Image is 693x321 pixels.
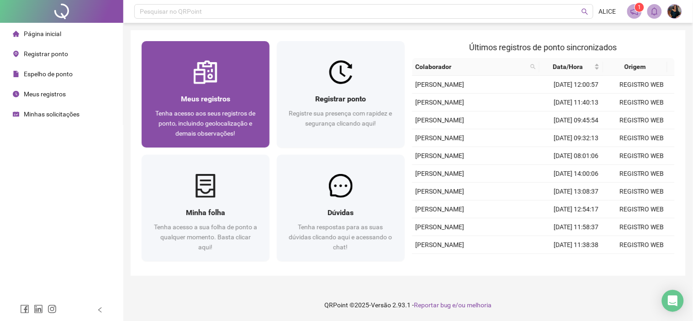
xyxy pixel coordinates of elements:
[416,223,465,231] span: [PERSON_NAME]
[609,147,675,165] td: REGISTRO WEB
[20,305,29,314] span: facebook
[609,111,675,129] td: REGISTRO WEB
[635,3,644,12] sup: 1
[416,81,465,88] span: [PERSON_NAME]
[609,165,675,183] td: REGISTRO WEB
[609,94,675,111] td: REGISTRO WEB
[599,6,616,16] span: ALICE
[155,110,255,137] span: Tenha acesso aos seus registros de ponto, incluindo geolocalização e demais observações!
[543,94,609,111] td: [DATE] 11:40:13
[609,218,675,236] td: REGISTRO WEB
[48,305,57,314] span: instagram
[277,155,405,261] a: DúvidasTenha respostas para as suas dúvidas clicando aqui e acessando o chat!
[530,64,536,69] span: search
[154,223,257,251] span: Tenha acesso a sua folha de ponto a qualquer momento. Basta clicar aqui!
[529,60,538,74] span: search
[315,95,366,103] span: Registrar ponto
[543,76,609,94] td: [DATE] 12:00:57
[289,110,392,127] span: Registre sua presença com rapidez e segurança clicando aqui!
[543,147,609,165] td: [DATE] 08:01:06
[543,236,609,254] td: [DATE] 11:38:38
[651,7,659,16] span: bell
[609,183,675,200] td: REGISTRO WEB
[662,290,684,312] div: Open Intercom Messenger
[13,31,19,37] span: home
[416,152,465,159] span: [PERSON_NAME]
[97,307,103,313] span: left
[13,111,19,117] span: schedule
[416,134,465,142] span: [PERSON_NAME]
[414,301,492,309] span: Reportar bug e/ou melhoria
[24,90,66,98] span: Meus registros
[543,254,609,272] td: [DATE] 09:43:04
[416,188,465,195] span: [PERSON_NAME]
[638,4,641,11] span: 1
[630,7,639,16] span: notification
[543,129,609,147] td: [DATE] 09:32:13
[543,111,609,129] td: [DATE] 09:45:54
[416,241,465,248] span: [PERSON_NAME]
[416,62,527,72] span: Colaborador
[24,50,68,58] span: Registrar ponto
[416,170,465,177] span: [PERSON_NAME]
[609,254,675,272] td: REGISTRO WEB
[543,200,609,218] td: [DATE] 12:54:17
[123,289,693,321] footer: QRPoint © 2025 - 2.93.1 -
[13,71,19,77] span: file
[543,165,609,183] td: [DATE] 14:00:06
[540,58,603,76] th: Data/Hora
[289,223,392,251] span: Tenha respostas para as suas dúvidas clicando aqui e acessando o chat!
[142,155,270,261] a: Minha folhaTenha acesso a sua folha de ponto a qualquer momento. Basta clicar aqui!
[13,51,19,57] span: environment
[582,8,588,15] span: search
[543,218,609,236] td: [DATE] 11:58:37
[470,42,617,52] span: Últimos registros de ponto sincronizados
[543,62,592,72] span: Data/Hora
[609,200,675,218] td: REGISTRO WEB
[186,208,225,217] span: Minha folha
[609,236,675,254] td: REGISTRO WEB
[603,58,667,76] th: Origem
[13,91,19,97] span: clock-circle
[668,5,682,18] img: 78791
[609,129,675,147] td: REGISTRO WEB
[609,76,675,94] td: REGISTRO WEB
[416,205,465,213] span: [PERSON_NAME]
[416,99,465,106] span: [PERSON_NAME]
[24,30,61,37] span: Página inicial
[543,183,609,200] td: [DATE] 13:08:37
[24,111,79,118] span: Minhas solicitações
[371,301,391,309] span: Versão
[181,95,230,103] span: Meus registros
[24,70,73,78] span: Espelho de ponto
[277,41,405,147] a: Registrar pontoRegistre sua presença com rapidez e segurança clicando aqui!
[34,305,43,314] span: linkedin
[416,116,465,124] span: [PERSON_NAME]
[328,208,354,217] span: Dúvidas
[142,41,270,147] a: Meus registrosTenha acesso aos seus registros de ponto, incluindo geolocalização e demais observa...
